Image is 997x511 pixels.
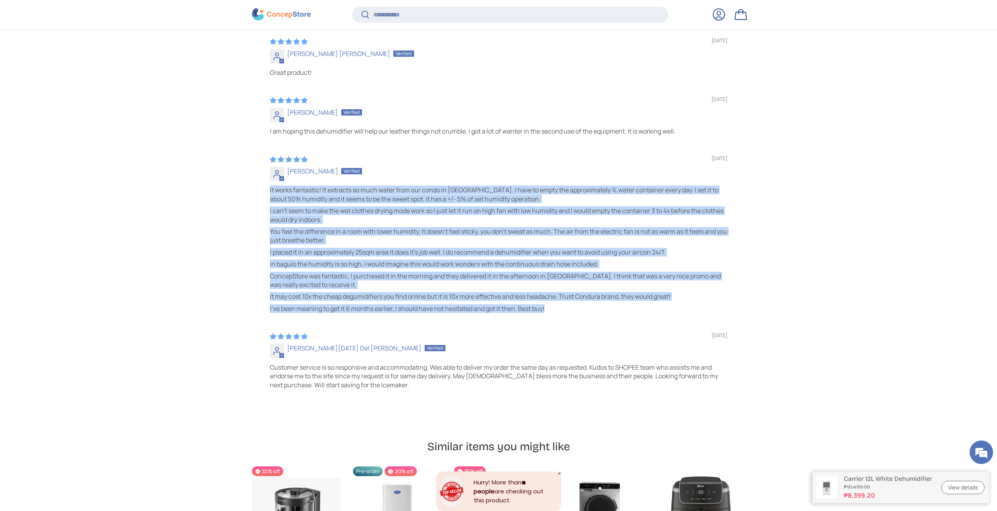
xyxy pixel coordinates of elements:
[941,481,984,495] a: View details
[252,439,745,454] h2: Similar items you might like
[844,475,932,482] p: Carrier 12L White Dehumidifier
[270,272,727,289] p: ConcepStore was fantastic, I purchased it in the morning and they delivered it in the afternoon i...
[270,186,727,203] p: It works fantastic! It extracts so much water from our condo in [GEOGRAPHIC_DATA]. I have to empt...
[270,155,308,164] span: 5 star review
[270,363,727,389] p: Customer service is so responsive and accommodating. Was able to deliver my order the same day as...
[287,167,338,175] span: [PERSON_NAME]
[270,37,308,46] span: 5 star review
[353,466,383,476] span: Pre-order
[128,4,147,23] div: Minimize live chat window
[270,206,727,224] p: I can't seem to make the wet clothes drying mode work so I just let it run on high fan with low h...
[557,471,561,475] div: Close
[270,304,727,313] p: I've been meaning to get it 6 months earlier, I should have not hesitated and got it then. Best buy!
[711,155,727,162] span: [DATE]
[385,466,416,476] span: 20% off
[41,44,132,54] div: Leave a message
[16,99,137,178] span: We are offline. Please leave us a message.
[711,37,727,44] span: [DATE]
[287,108,338,117] span: [PERSON_NAME]
[270,127,727,135] p: I am hoping this dehumidifier will help our leather things not crumble. I got a lot of wanter in ...
[270,68,727,77] p: Great product!
[816,477,838,498] img: carrier-dehumidifier-12-liter-full-view-concepstore
[711,96,727,103] span: [DATE]
[270,260,727,268] p: In baguio the humidity is so high, I would imagine this would work wonders with the continuous dr...
[270,96,308,105] span: 5 star review
[844,491,932,500] strong: ₱8,399.20
[454,466,485,476] span: 35% off
[252,466,283,476] span: 35% off
[252,9,311,21] img: ConcepStore
[711,332,727,339] span: [DATE]
[844,483,932,491] s: ₱10,499.00
[115,241,142,252] em: Submit
[287,49,390,58] span: [PERSON_NAME] [PERSON_NAME]
[287,344,422,352] span: [PERSON_NAME][DATE] Del [PERSON_NAME]
[270,292,727,301] p: It may cost 10x the cheap degumidifiers you find online but it is 10x more effective and less hea...
[270,332,308,341] span: 5 star review
[270,248,727,256] p: I placed it in an approximately 25sqm area it does it's job well. I do recommend a dehumidifier w...
[270,227,727,245] p: You feel the difference in a room with lower humidity. It doesn't feel sticky, you don't sweat as...
[4,214,149,241] textarea: Type your message and click 'Submit'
